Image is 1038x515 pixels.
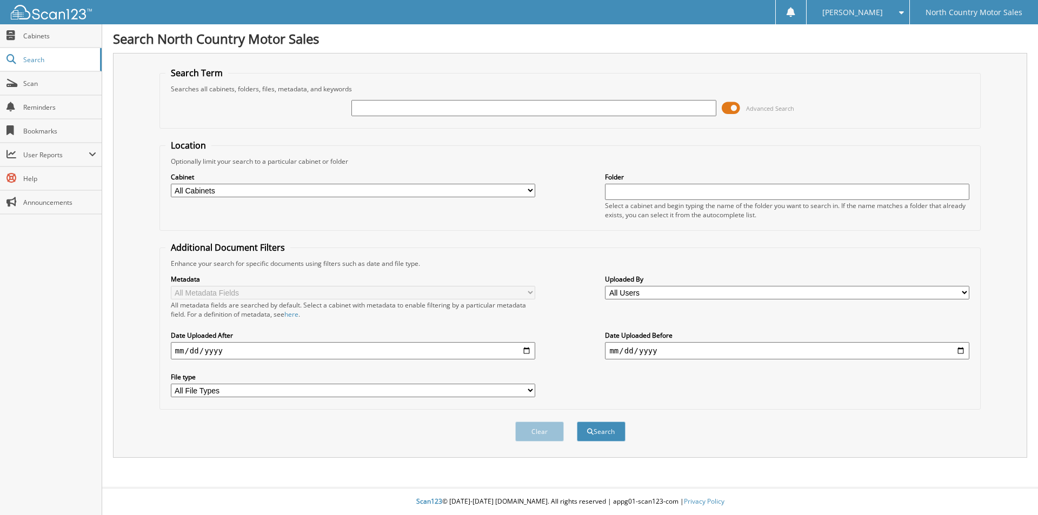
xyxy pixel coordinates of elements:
[165,157,975,166] div: Optionally limit your search to a particular cabinet or folder
[23,150,89,159] span: User Reports
[605,201,969,219] div: Select a cabinet and begin typing the name of the folder you want to search in. If the name match...
[171,342,535,359] input: start
[165,139,211,151] legend: Location
[577,422,626,442] button: Search
[23,55,95,64] span: Search
[23,31,96,41] span: Cabinets
[515,422,564,442] button: Clear
[416,497,442,506] span: Scan123
[23,79,96,88] span: Scan
[746,104,794,112] span: Advanced Search
[165,242,290,253] legend: Additional Document Filters
[23,126,96,136] span: Bookmarks
[23,174,96,183] span: Help
[171,331,535,340] label: Date Uploaded After
[23,103,96,112] span: Reminders
[23,198,96,207] span: Announcements
[113,30,1027,48] h1: Search North Country Motor Sales
[102,489,1038,515] div: © [DATE]-[DATE] [DOMAIN_NAME]. All rights reserved | appg01-scan123-com |
[605,275,969,284] label: Uploaded By
[165,67,228,79] legend: Search Term
[926,9,1022,16] span: North Country Motor Sales
[284,310,298,319] a: here
[605,342,969,359] input: end
[165,84,975,93] div: Searches all cabinets, folders, files, metadata, and keywords
[11,5,92,19] img: scan123-logo-white.svg
[171,300,535,319] div: All metadata fields are searched by default. Select a cabinet with metadata to enable filtering b...
[171,372,535,382] label: File type
[605,331,969,340] label: Date Uploaded Before
[171,172,535,182] label: Cabinet
[822,9,883,16] span: [PERSON_NAME]
[605,172,969,182] label: Folder
[984,463,1038,515] iframe: Chat Widget
[165,259,975,268] div: Enhance your search for specific documents using filters such as date and file type.
[684,497,724,506] a: Privacy Policy
[171,275,535,284] label: Metadata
